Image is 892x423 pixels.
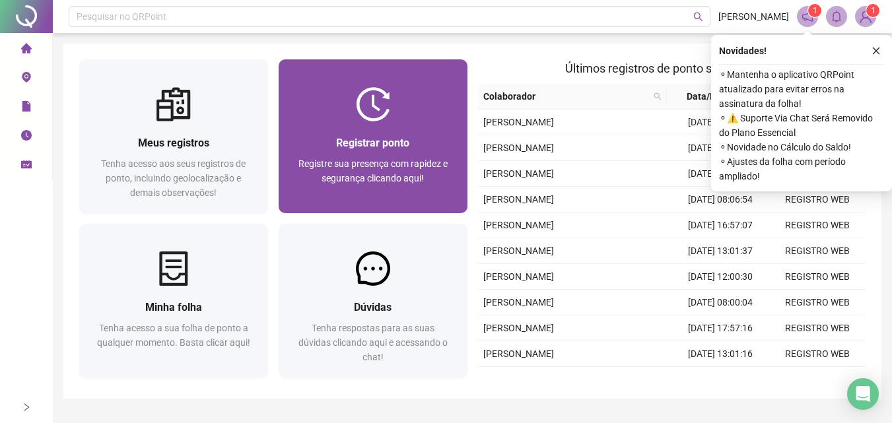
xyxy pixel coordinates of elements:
[565,61,778,75] span: Últimos registros de ponto sincronizados
[101,158,246,198] span: Tenha acesso aos seus registros de ponto, incluindo geolocalização e demais observações!
[693,12,703,22] span: search
[279,59,467,213] a: Registrar pontoRegistre sua presença com rapidez e segurança clicando aqui!
[871,6,875,15] span: 1
[671,341,769,367] td: [DATE] 13:01:16
[21,95,32,121] span: file
[671,110,769,135] td: [DATE] 17:57:11
[279,224,467,377] a: DúvidasTenha respostas para as suas dúvidas clicando aqui e acessando o chat!
[866,4,879,17] sup: Atualize o seu contato no menu Meus Dados
[79,59,268,213] a: Meus registrosTenha acesso aos seus registros de ponto, incluindo geolocalização e demais observa...
[671,367,769,393] td: [DATE] 12:00:15
[769,290,866,315] td: REGISTRO WEB
[97,323,250,348] span: Tenha acesso a sua folha de ponto a qualquer momento. Basta clicar aqui!
[21,37,32,63] span: home
[813,6,817,15] span: 1
[719,67,884,111] span: ⚬ Mantenha o aplicativo QRPoint atualizado para evitar erros na assinatura da folha!
[483,323,554,333] span: [PERSON_NAME]
[672,89,745,104] span: Data/Hora
[769,264,866,290] td: REGISTRO WEB
[719,140,884,154] span: ⚬ Novidade no Cálculo do Saldo!
[667,84,761,110] th: Data/Hora
[336,137,409,149] span: Registrar ponto
[769,315,866,341] td: REGISTRO WEB
[483,220,554,230] span: [PERSON_NAME]
[671,238,769,264] td: [DATE] 13:01:37
[483,348,554,359] span: [PERSON_NAME]
[671,135,769,161] td: [DATE] 13:01:54
[298,323,448,362] span: Tenha respostas para as suas dúvidas clicando aqui e acessando o chat!
[769,212,866,238] td: REGISTRO WEB
[483,89,648,104] span: Colaborador
[718,9,789,24] span: [PERSON_NAME]
[671,264,769,290] td: [DATE] 12:00:30
[872,46,881,55] span: close
[831,11,842,22] span: bell
[483,194,554,205] span: [PERSON_NAME]
[483,271,554,282] span: [PERSON_NAME]
[719,44,767,58] span: Novidades !
[483,117,554,127] span: [PERSON_NAME]
[671,161,769,187] td: [DATE] 12:00:20
[22,403,31,412] span: right
[354,301,392,313] span: Dúvidas
[145,301,202,313] span: Minha folha
[483,245,554,256] span: [PERSON_NAME]
[138,137,209,149] span: Meus registros
[79,224,268,377] a: Minha folhaTenha acesso a sua folha de ponto a qualquer momento. Basta clicar aqui!
[651,86,664,106] span: search
[719,111,884,140] span: ⚬ ⚠️ Suporte Via Chat Será Removido do Plano Essencial
[769,238,866,264] td: REGISTRO WEB
[21,66,32,92] span: environment
[298,158,448,183] span: Registre sua presença com rapidez e segurança clicando aqui!
[483,168,554,179] span: [PERSON_NAME]
[21,153,32,179] span: schedule
[671,187,769,212] td: [DATE] 08:06:54
[483,143,554,153] span: [PERSON_NAME]
[847,378,879,410] div: Open Intercom Messenger
[769,341,866,367] td: REGISTRO WEB
[719,154,884,183] span: ⚬ Ajustes da folha com período ampliado!
[654,92,662,100] span: search
[671,290,769,315] td: [DATE] 08:00:04
[483,297,554,308] span: [PERSON_NAME]
[671,315,769,341] td: [DATE] 17:57:16
[21,124,32,150] span: clock-circle
[671,212,769,238] td: [DATE] 16:57:07
[856,7,875,26] img: 91370
[808,4,821,17] sup: 1
[802,11,813,22] span: notification
[769,367,866,393] td: REGISTRO WEB
[769,187,866,212] td: REGISTRO WEB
